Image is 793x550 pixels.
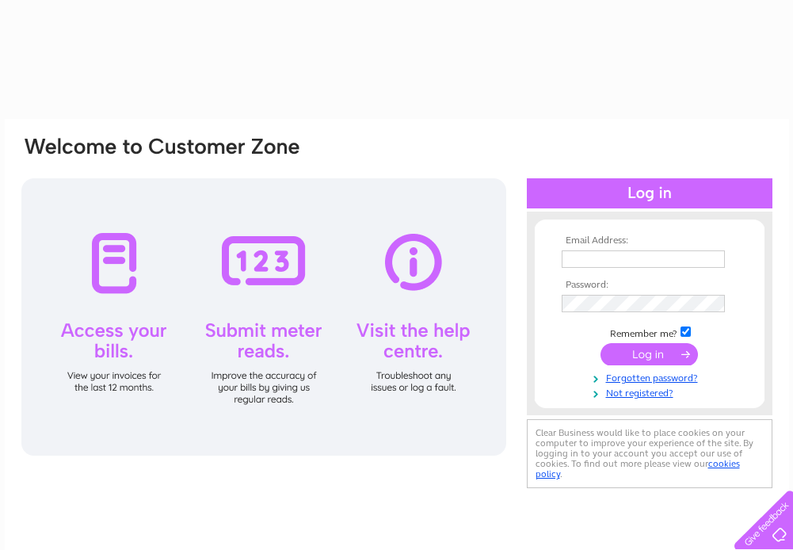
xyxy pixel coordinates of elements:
[600,343,698,365] input: Submit
[558,235,742,246] th: Email Address:
[558,280,742,291] th: Password:
[536,458,740,479] a: cookies policy
[527,419,772,488] div: Clear Business would like to place cookies on your computer to improve your experience of the sit...
[562,384,742,399] a: Not registered?
[562,369,742,384] a: Forgotten password?
[558,324,742,340] td: Remember me?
